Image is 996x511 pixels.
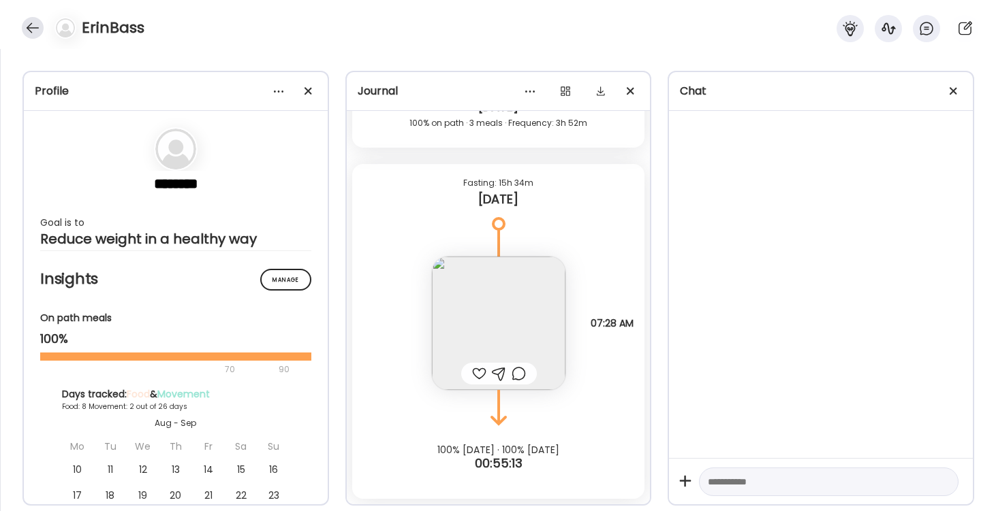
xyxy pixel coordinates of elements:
div: 21 [193,484,223,507]
div: Manage [260,269,311,291]
div: Tu [95,435,125,458]
div: Su [259,435,289,458]
div: 17 [63,484,93,507]
div: Sa [226,435,256,458]
span: Food [127,387,150,401]
img: bg-avatar-default.svg [56,18,75,37]
img: bg-avatar-default.svg [155,129,196,169]
div: 12 [128,458,158,481]
img: images%2FIFFD6Lp5OJYCWt9NgWjrgf5tujb2%2Fds8ANc0akmCwQNG8hWFp%2FwqsdkC8Sz72UlUAFkWth_240 [432,257,565,390]
span: 07:28 AM [591,317,634,329]
h2: Insights [40,269,311,289]
div: 16 [259,458,289,481]
div: 100% on path · 3 meals · Frequency: 3h 52m [363,115,634,131]
div: 13 [161,458,191,481]
div: Aug - Sep [62,417,290,429]
div: 15 [226,458,256,481]
div: 100% [40,331,311,347]
div: 20 [161,484,191,507]
div: 19 [128,484,158,507]
div: 90 [277,361,291,378]
div: Chat [680,83,962,99]
div: On path meals [40,311,311,325]
div: 100% [DATE] · 100% [DATE] [347,444,651,455]
div: 70 [40,361,275,378]
div: [DATE] [363,191,634,208]
div: 00:55:13 [347,455,651,472]
div: 23 [259,484,289,507]
div: Days tracked: & [62,387,290,401]
div: 10 [63,458,93,481]
div: Goal is to [40,214,311,231]
div: Food: 8 Movement: 2 out of 26 days [62,401,290,412]
div: 18 [95,484,125,507]
div: 22 [226,484,256,507]
div: Reduce weight in a healthy way [40,231,311,247]
div: 14 [193,458,223,481]
h4: ErinBass [82,17,144,39]
div: Mo [63,435,93,458]
div: Fasting: 15h 34m [363,175,634,191]
div: We [128,435,158,458]
div: Journal [358,83,640,99]
div: Profile [35,83,317,99]
span: Movement [157,387,210,401]
div: 11 [95,458,125,481]
div: Th [161,435,191,458]
div: Fr [193,435,223,458]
